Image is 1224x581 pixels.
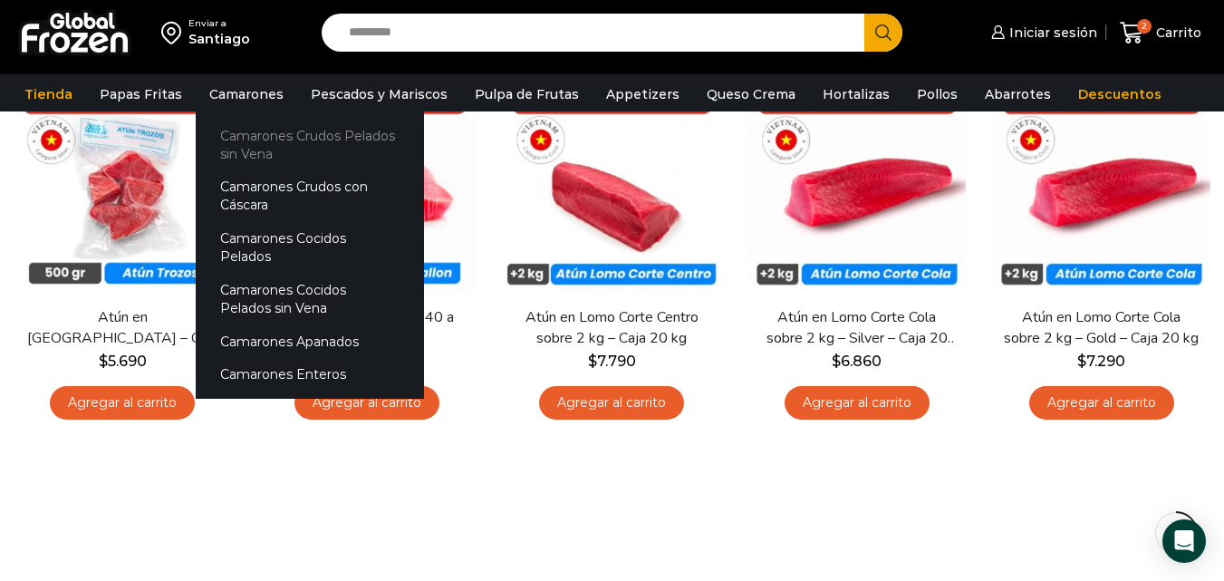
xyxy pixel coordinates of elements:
[188,30,250,48] div: Santiago
[161,17,188,48] img: address-field-icon.svg
[987,15,1097,51] a: Iniciar sesión
[908,77,967,111] a: Pollos
[514,307,709,349] a: Atún en Lomo Corte Centro sobre 2 kg – Caja 20 kg
[196,170,424,222] a: Camarones Crudos con Cáscara
[1004,307,1200,349] a: Atún en Lomo Corte Cola sobre 2 kg – Gold – Caja 20 kg
[294,386,439,420] a: Agregar al carrito: “Atún en Medallón de 140 a 200 g - Caja 5 kg”
[588,353,636,370] bdi: 7.790
[832,353,841,370] span: $
[1029,386,1174,420] a: Agregar al carrito: “Atún en Lomo Corte Cola sobre 2 kg - Gold – Caja 20 kg”
[1137,19,1152,34] span: 2
[196,119,424,170] a: Camarones Crudos Pelados sin Vena
[1069,77,1171,111] a: Descuentos
[698,77,805,111] a: Queso Crema
[302,77,457,111] a: Pescados y Mariscos
[466,77,588,111] a: Pulpa de Frutas
[1162,519,1206,563] div: Open Intercom Messenger
[196,273,424,324] a: Camarones Cocidos Pelados sin Vena
[976,77,1060,111] a: Abarrotes
[1152,24,1201,42] span: Carrito
[99,353,147,370] bdi: 5.690
[588,353,597,370] span: $
[196,222,424,274] a: Camarones Cocidos Pelados
[814,77,899,111] a: Hortalizas
[832,353,882,370] bdi: 6.860
[759,307,955,349] a: Atún en Lomo Corte Cola sobre 2 kg – Silver – Caja 20 kg
[1005,24,1097,42] span: Iniciar sesión
[50,386,195,420] a: Agregar al carrito: “Atún en Trozos - Caja 10 kg”
[864,14,902,52] button: Search button
[1115,12,1206,54] a: 2 Carrito
[597,77,689,111] a: Appetizers
[539,386,684,420] a: Agregar al carrito: “Atún en Lomo Corte Centro sobre 2 kg - Caja 20 kg”
[99,353,108,370] span: $
[91,77,191,111] a: Papas Fritas
[196,358,424,392] a: Camarones Enteros
[188,17,250,30] div: Enviar a
[15,77,82,111] a: Tienda
[785,386,930,420] a: Agregar al carrito: “Atún en Lomo Corte Cola sobre 2 kg - Silver - Caja 20 kg”
[196,324,424,358] a: Camarones Apanados
[1077,353,1086,370] span: $
[1077,353,1125,370] bdi: 7.290
[200,77,293,111] a: Camarones
[24,307,220,349] a: Atún en [GEOGRAPHIC_DATA] – Caja 10 kg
